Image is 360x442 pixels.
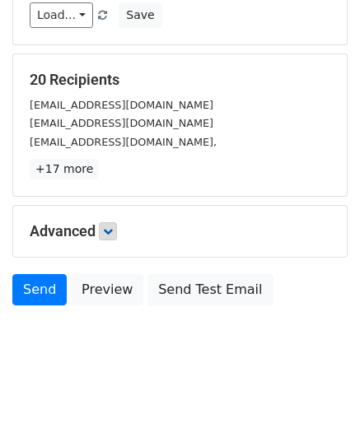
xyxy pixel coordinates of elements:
a: +17 more [30,159,99,179]
iframe: Chat Widget [278,363,360,442]
h5: Advanced [30,222,330,240]
small: [EMAIL_ADDRESS][DOMAIN_NAME] [30,117,213,129]
a: Send Test Email [147,274,273,305]
a: Send [12,274,67,305]
button: Save [119,2,161,28]
small: [EMAIL_ADDRESS][DOMAIN_NAME], [30,136,217,148]
small: [EMAIL_ADDRESS][DOMAIN_NAME] [30,99,213,111]
a: Load... [30,2,93,28]
a: Preview [71,274,143,305]
h5: 20 Recipients [30,71,330,89]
